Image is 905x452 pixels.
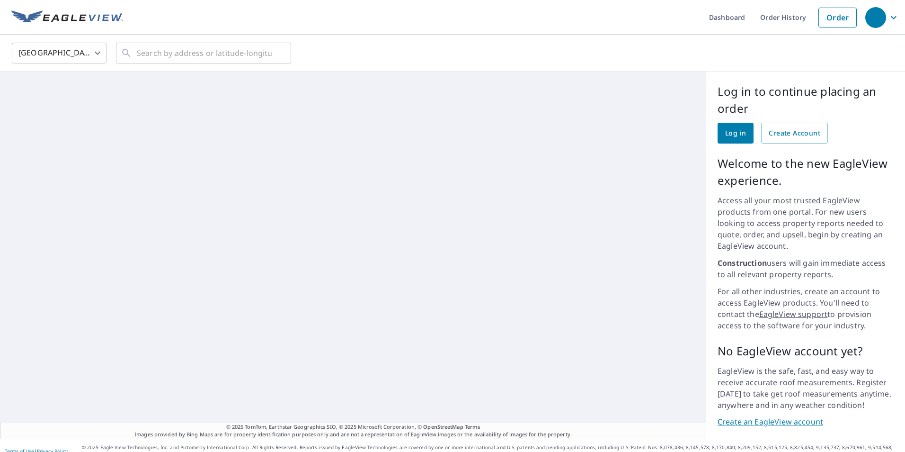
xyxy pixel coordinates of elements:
a: Log in [718,123,754,144]
p: users will gain immediate access to all relevant property reports. [718,257,894,280]
a: Terms [465,423,480,430]
a: EagleView support [759,309,828,319]
span: Log in [725,127,746,139]
span: Create Account [769,127,820,139]
p: EagleView is the safe, fast, and easy way to receive accurate roof measurements. Register [DATE] ... [718,365,894,411]
div: [GEOGRAPHIC_DATA] [12,40,106,66]
a: Create Account [761,123,828,144]
p: For all other industries, create an account to access EagleView products. You'll need to contact ... [718,286,894,331]
p: Welcome to the new EagleView experience. [718,155,894,189]
input: Search by address or latitude-longitude [137,40,272,66]
a: OpenStreetMap [423,423,463,430]
span: © 2025 TomTom, Earthstar Geographics SIO, © 2025 Microsoft Corporation, © [226,423,480,431]
a: Order [818,8,857,27]
p: Log in to continue placing an order [718,83,894,117]
img: EV Logo [11,10,123,25]
p: Access all your most trusted EagleView products from one portal. For new users looking to access ... [718,195,894,252]
a: Create an EagleView account [718,416,894,427]
p: No EagleView account yet? [718,343,894,360]
strong: Construction [718,258,767,268]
